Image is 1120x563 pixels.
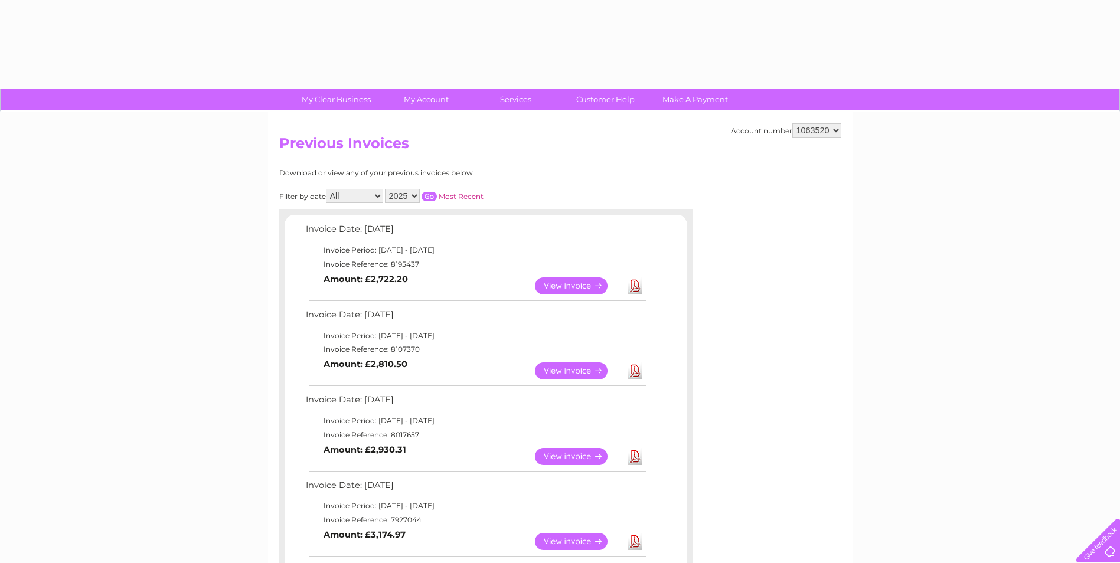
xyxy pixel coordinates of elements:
[303,221,648,243] td: Invoice Date: [DATE]
[324,274,408,284] b: Amount: £2,722.20
[535,362,622,379] a: View
[303,392,648,414] td: Invoice Date: [DATE]
[303,329,648,343] td: Invoice Period: [DATE] - [DATE]
[288,89,385,110] a: My Clear Business
[279,135,841,158] h2: Previous Invoices
[628,533,642,550] a: Download
[303,428,648,442] td: Invoice Reference: 8017657
[303,513,648,527] td: Invoice Reference: 7927044
[324,529,406,540] b: Amount: £3,174.97
[628,277,642,294] a: Download
[303,499,648,513] td: Invoice Period: [DATE] - [DATE]
[439,192,484,201] a: Most Recent
[377,89,475,110] a: My Account
[303,342,648,356] td: Invoice Reference: 8107370
[303,307,648,329] td: Invoice Date: [DATE]
[535,533,622,550] a: View
[467,89,564,110] a: Services
[535,448,622,465] a: View
[731,123,841,138] div: Account number
[303,477,648,499] td: Invoice Date: [DATE]
[324,444,406,455] b: Amount: £2,930.31
[303,243,648,257] td: Invoice Period: [DATE] - [DATE]
[557,89,654,110] a: Customer Help
[303,257,648,271] td: Invoice Reference: 8195437
[535,277,622,294] a: View
[628,362,642,379] a: Download
[303,414,648,428] td: Invoice Period: [DATE] - [DATE]
[279,189,589,203] div: Filter by date
[628,448,642,465] a: Download
[324,359,407,369] b: Amount: £2,810.50
[279,169,589,177] div: Download or view any of your previous invoices below.
[646,89,744,110] a: Make A Payment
